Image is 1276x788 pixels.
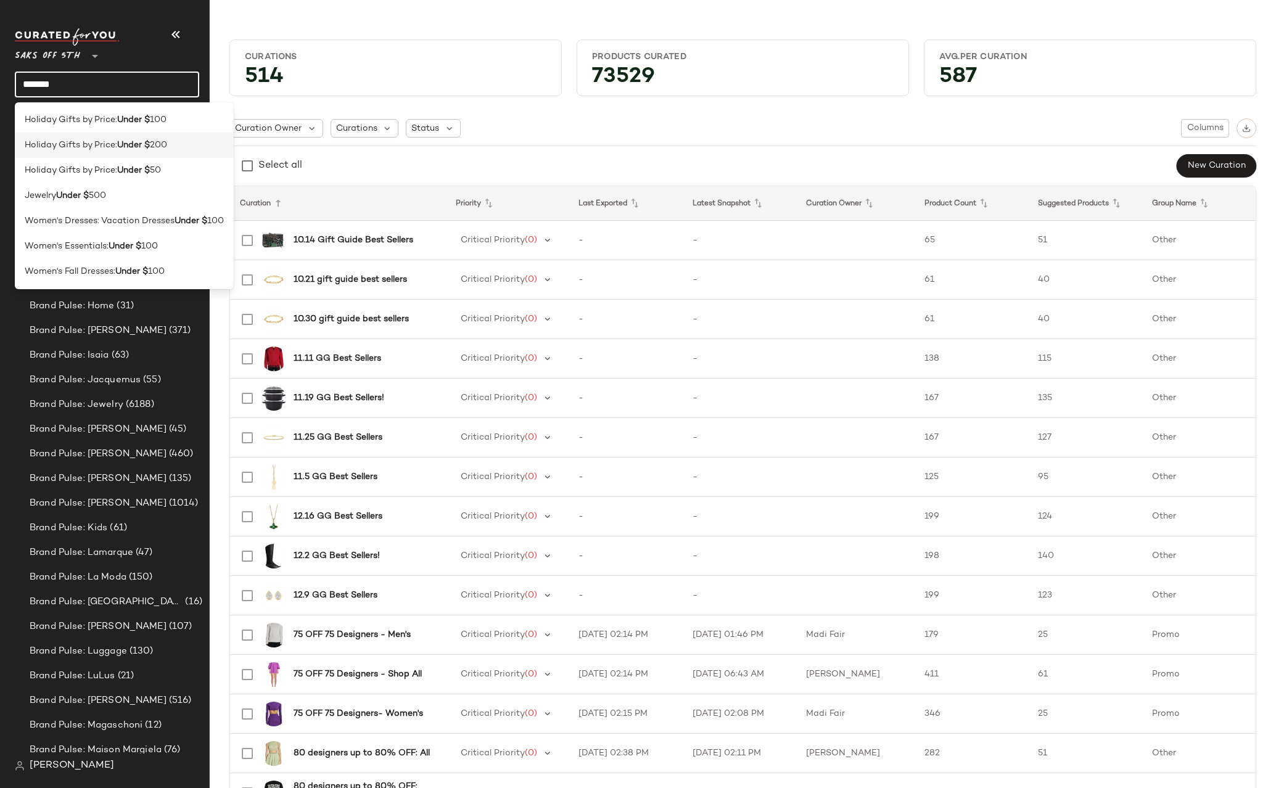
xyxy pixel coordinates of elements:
img: 0400022261493 [261,544,286,568]
td: Other [1142,260,1256,300]
span: Holiday Gifts by Price: [25,139,117,152]
span: (0) [525,354,537,363]
td: [DATE] 02:14 PM [569,655,682,694]
td: Promo [1142,694,1256,734]
img: svg%3e [15,761,25,771]
td: 51 [1028,734,1142,773]
div: 587 [929,68,1251,91]
td: - [569,339,682,379]
b: Under $ [117,164,150,177]
span: Critical Priority [461,354,525,363]
b: Under $ [175,215,207,228]
td: - [569,300,682,339]
span: Curation Owner [235,122,302,135]
span: Brand Pulse: [GEOGRAPHIC_DATA] [30,595,183,609]
span: Critical Priority [461,236,525,245]
img: 0400022192157 [261,583,286,608]
td: [DATE] 02:15 PM [569,694,682,734]
td: [DATE] 06:43 AM [683,655,796,694]
td: 411 [915,655,1028,694]
div: Curations [245,51,546,63]
td: 167 [915,379,1028,418]
b: 11.25 GG Best Sellers [294,431,382,444]
span: (16) [183,595,202,609]
span: Women's Fall Dresses: [25,265,115,278]
td: Other [1142,536,1256,576]
td: - [569,260,682,300]
img: 0400021706866_RED [261,347,286,371]
span: Brand Pulse: [PERSON_NAME] [30,447,167,461]
td: 199 [915,576,1028,615]
td: - [683,497,796,536]
span: (76) [162,743,181,757]
td: 198 [915,536,1028,576]
th: Last Exported [569,186,682,221]
td: - [569,497,682,536]
td: - [569,418,682,458]
td: 25 [1028,694,1142,734]
td: - [683,221,796,260]
img: 0400020511441 [261,307,286,332]
span: (516) [167,694,192,708]
span: Brand Pulse: Home [30,299,114,313]
th: Group Name [1142,186,1256,221]
span: Jewelry [25,189,56,202]
span: (130) [127,644,154,659]
td: 138 [915,339,1028,379]
span: (55) [141,373,161,387]
span: (0) [525,512,537,521]
img: 0400021407369 [261,465,286,490]
b: Under $ [117,139,150,152]
td: Other [1142,300,1256,339]
td: Promo [1142,655,1256,694]
button: Columns [1181,119,1229,137]
span: (21) [115,669,134,683]
span: (6188) [123,398,154,412]
td: [DATE] 02:14 PM [569,615,682,655]
td: 167 [915,418,1028,458]
span: (460) [167,447,194,461]
img: 0400020511441 [261,268,286,292]
td: 51 [1028,221,1142,260]
img: 0400023018091_AMETHYST [261,662,286,687]
span: (0) [525,630,537,639]
td: 123 [1028,576,1142,615]
button: New Curation [1177,154,1256,178]
img: svg%3e [1242,124,1251,133]
span: Critical Priority [461,512,525,521]
span: (371) [167,324,191,338]
td: 346 [915,694,1028,734]
span: Brand Pulse: La Moda [30,570,126,585]
b: Under $ [56,189,89,202]
img: 0400017819524 [261,386,286,411]
span: (0) [525,551,537,560]
td: - [683,458,796,497]
td: [DATE] 02:38 PM [569,734,682,773]
span: Columns [1187,123,1224,133]
span: Critical Priority [461,591,525,600]
b: Under $ [115,265,148,278]
th: Curation Owner [796,186,915,221]
b: Under $ [117,113,150,126]
span: 100 [148,265,165,278]
b: 12.9 GG Best Sellers [294,589,377,602]
b: 75 OFF 75 Designers - Shop All [294,668,422,681]
span: (47) [133,546,153,560]
td: Other [1142,576,1256,615]
span: (0) [525,275,537,284]
span: (107) [167,620,192,634]
span: Brand Pulse: [PERSON_NAME] [30,694,167,708]
td: 135 [1028,379,1142,418]
td: Other [1142,339,1256,379]
span: Status [411,122,439,135]
span: (0) [525,393,537,403]
td: 179 [915,615,1028,655]
span: (63) [109,348,130,363]
span: Holiday Gifts by Price: [25,164,117,177]
td: - [569,576,682,615]
span: (0) [525,433,537,442]
span: Brand Pulse: LuLus [30,669,115,683]
td: Promo [1142,615,1256,655]
span: (12) [142,718,162,733]
td: 40 [1028,300,1142,339]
